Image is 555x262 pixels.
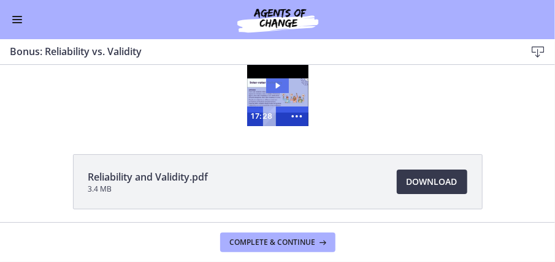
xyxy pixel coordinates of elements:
[10,12,25,27] button: Enable menu
[88,170,209,184] span: Reliability and Validity.pdf
[407,174,457,189] span: Download
[285,42,308,61] button: Show more buttons
[269,42,279,61] div: Playbar
[230,238,316,247] span: Complete & continue
[10,44,506,59] h3: Bonus: Reliability vs. Validity
[204,5,351,34] img: Agents of Change
[220,233,335,252] button: Complete & continue
[88,184,209,194] span: 3.4 MB
[397,170,467,194] a: Download
[266,13,289,28] button: Play Video: cls55igrkbac72sj7790.mp4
